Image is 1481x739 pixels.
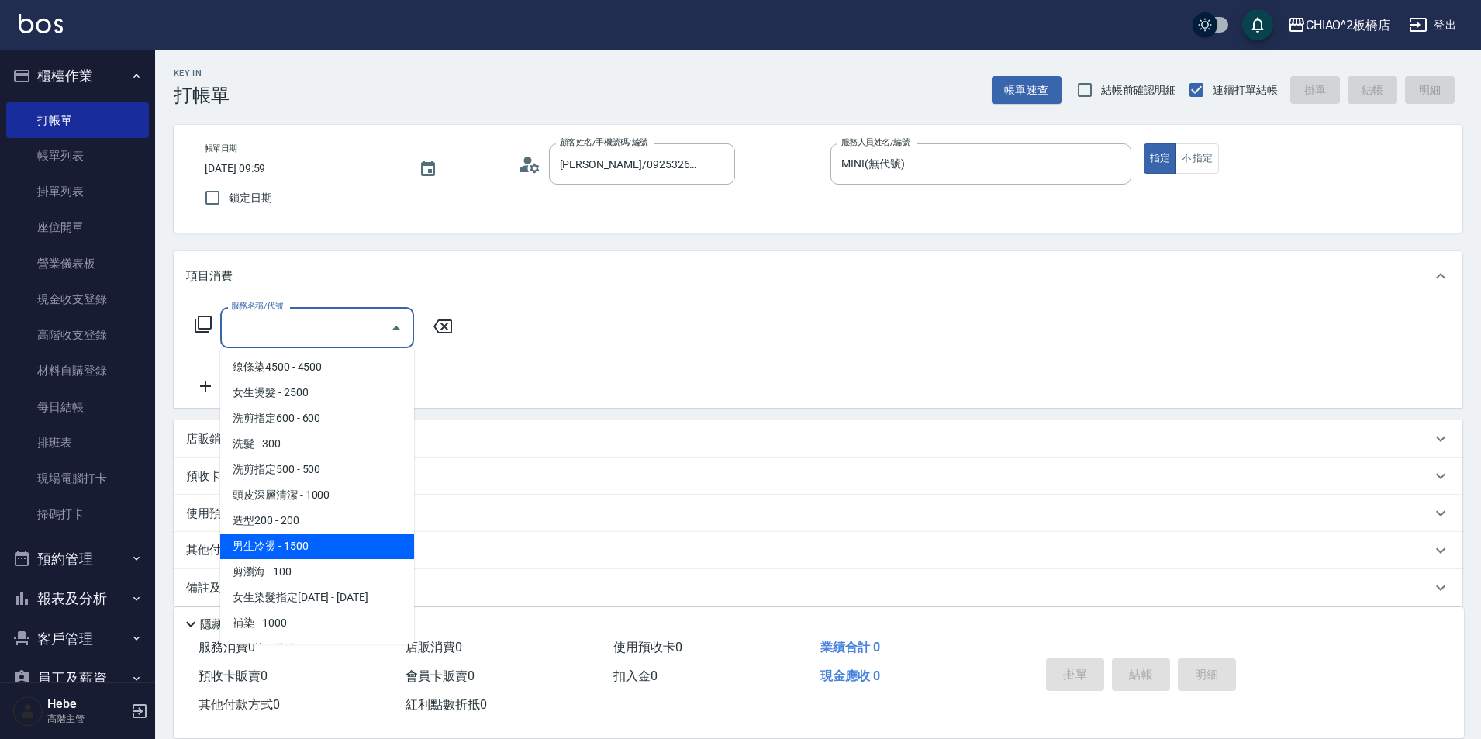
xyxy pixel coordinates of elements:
a: 現場電腦打卡 [6,461,149,496]
span: 紅利點數折抵 0 [406,697,487,712]
p: 高階主管 [47,712,126,726]
button: 登出 [1403,11,1462,40]
p: 隱藏業績明細 [200,616,270,633]
a: 高階收支登錄 [6,317,149,353]
span: 連續打單結帳 [1213,82,1278,98]
a: 掛單列表 [6,174,149,209]
p: 項目消費 [186,268,233,285]
button: 員工及薪資 [6,658,149,699]
h5: Hebe [47,696,126,712]
div: 其他付款方式入金可用餘額: 0 [174,532,1462,569]
a: 座位開單 [6,209,149,245]
span: 會員卡販賣 0 [406,668,475,683]
span: 使用預收卡 0 [613,640,682,654]
span: 店販消費 0 [406,640,462,654]
span: 現金應收 0 [820,668,880,683]
label: 服務人員姓名/編號 [841,136,910,148]
button: 不指定 [1175,143,1219,174]
p: 備註及來源 [186,580,244,596]
a: 排班表 [6,425,149,461]
a: 營業儀表板 [6,246,149,281]
button: 帳單速查 [992,76,1062,105]
button: 報表及分析 [6,578,149,619]
button: CHIAO^2板橋店 [1281,9,1397,41]
span: 頭皮深層清潔 - 1000 [220,482,414,508]
a: 打帳單 [6,102,149,138]
label: 顧客姓名/手機號碼/編號 [560,136,648,148]
a: 材料自購登錄 [6,353,149,388]
a: 現金收支登錄 [6,281,149,317]
span: 鎖定日期 [229,190,272,206]
h3: 打帳單 [174,85,230,106]
a: 掃碼打卡 [6,496,149,532]
span: 洗剪指定600 - 600 [220,406,414,431]
span: 造型200 - 200 [220,508,414,534]
p: 預收卡販賣 [186,468,244,485]
span: 預收卡販賣 0 [199,668,268,683]
input: YYYY/MM/DD hh:mm [205,156,403,181]
span: 扣入金 0 [613,668,658,683]
span: 業績合計 0 [820,640,880,654]
h2: Key In [174,68,230,78]
label: 帳單日期 [205,143,237,154]
button: 指定 [1144,143,1177,174]
span: 女生燙髮 - 2500 [220,380,414,406]
button: 客戶管理 [6,619,149,659]
button: Close [384,316,409,340]
button: 預約管理 [6,539,149,579]
span: 線條染4500 - 4500 [220,354,414,380]
div: CHIAO^2板橋店 [1306,16,1391,35]
button: save [1242,9,1273,40]
p: 使用預收卡 [186,506,244,522]
span: 其他付款方式 0 [199,697,280,712]
img: Person [12,696,43,727]
span: 男生染髮指定 - 1500 [220,636,414,661]
span: 結帳前確認明細 [1101,82,1177,98]
span: 洗剪指定500 - 500 [220,457,414,482]
img: Logo [19,14,63,33]
button: 櫃檯作業 [6,56,149,96]
p: 其他付款方式 [186,542,329,559]
button: Choose date, selected date is 2025-08-25 [409,150,447,188]
span: 女生染髮指定[DATE] - [DATE] [220,585,414,610]
a: 帳單列表 [6,138,149,174]
span: 洗髮 - 300 [220,431,414,457]
a: 每日結帳 [6,389,149,425]
span: 剪瀏海 - 100 [220,559,414,585]
span: 補染 - 1000 [220,610,414,636]
p: 店販銷售 [186,431,233,447]
div: 項目消費 [174,251,1462,301]
div: 備註及來源 [174,569,1462,606]
label: 服務名稱/代號 [231,300,283,312]
div: 預收卡販賣 [174,458,1462,495]
div: 使用預收卡 [174,495,1462,532]
div: 店販銷售 [174,420,1462,458]
span: 服務消費 0 [199,640,255,654]
span: 男生冷燙 - 1500 [220,534,414,559]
